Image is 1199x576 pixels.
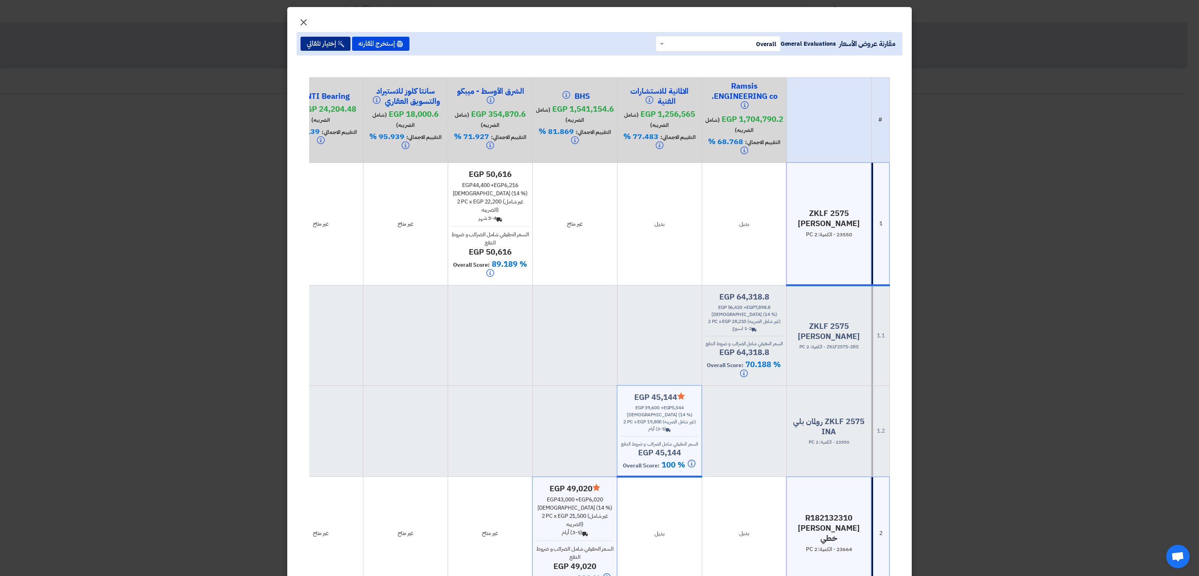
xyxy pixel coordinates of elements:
[452,230,529,247] span: السعر الحقيقي شامل الضرائب و ضروط الدفع
[621,530,699,538] div: بديل
[566,512,608,528] span: (غير شامل الضريبه)
[623,418,626,425] span: 2
[707,361,744,369] span: Overall Score:
[663,418,696,425] span: (غير شامل الضريبه)
[621,86,699,107] h4: الالمانية للاستشارات الفنية
[745,138,780,146] span: التقييم الاجمالي:
[871,385,889,477] td: 1.2
[718,304,727,311] span: egp
[451,86,529,107] h4: الشرق الأوسط - ميبكو
[282,91,360,102] h4: NTI Bearing
[722,113,783,125] span: egp 1,704,790.2
[542,512,545,520] span: 2
[482,198,523,214] span: (غير شامل الضريبه)
[708,136,743,147] span: 68.768 %
[536,483,614,494] h4: egp 49,020
[494,181,504,189] span: egp
[552,103,614,115] span: egp 1,541,154.6
[871,162,889,285] td: 1
[747,318,780,325] span: (غير شامل الضريبه)
[322,128,357,136] span: التقييم الاجمالي:
[451,181,529,198] div: 44,400 + 6,216 [DEMOGRAPHIC_DATA] (14 %)
[708,318,711,325] span: 2
[454,130,489,142] span: 71.927 %
[806,230,852,239] span: 23550 - الكمية: 2 PC
[451,529,529,537] div: غير متاح
[366,220,445,228] div: غير متاح
[282,529,360,537] div: غير متاح
[705,292,783,302] h4: egp 64,318.8
[790,321,868,341] h4: ZKLF 2575 [PERSON_NAME]
[790,513,868,543] h4: R182132310 [PERSON_NAME] خطي
[662,459,696,471] span: 100 %
[781,39,836,48] span: General Evaluations
[546,512,557,520] span: PC x
[389,108,439,120] span: egp 18,000.6
[705,304,783,318] div: 56,420 + 7,898.8 [DEMOGRAPHIC_DATA] (14 %)
[455,111,500,129] span: (شامل الضريبه)
[299,10,308,34] span: ×
[623,130,658,142] span: 77.483 %
[453,261,490,269] span: Overall Score:
[640,108,695,120] span: egp 1,256,565
[621,440,698,448] span: السعر الحقيقي شامل الضرائب و ضروط الدفع
[871,285,889,385] td: 1.1
[806,545,852,553] span: 23664 - الكمية: 2 PC
[705,347,783,357] h4: egp 64,318.8
[790,208,868,228] h4: ZKLF 2575 [PERSON_NAME]
[282,220,360,228] div: غير متاح
[301,37,350,51] button: إختيار تلقائي
[809,439,849,446] span: 23550 - الكمية: 2 PC
[539,125,574,137] span: 81.869 %
[536,528,614,537] div: (3-5) أيام
[366,529,445,537] div: غير متاح
[352,37,409,51] button: إستخرج المقارنه
[621,220,699,228] div: بديل
[722,318,746,325] span: egp 28,210
[491,133,526,141] span: التقييم الاجمالي:
[369,130,404,142] span: 95.939 %
[839,38,895,49] span: مقارنة عروض الأسعار
[536,91,614,102] h4: BHS
[621,425,698,432] div: (3-5) أيام
[799,343,858,350] span: ZKLF2575-2RS - الكمية: 2 PC
[547,496,557,504] span: egp
[624,111,669,129] span: (شامل الضريبه)
[576,128,611,136] span: التقييم الاجمالي:
[451,214,529,222] div: 3-4 شهر
[558,512,586,520] span: egp 21,500
[627,418,637,425] span: PC x
[664,404,672,411] span: egp
[705,529,783,537] div: بديل
[705,220,783,228] div: بديل
[473,198,502,206] span: egp 22,200
[302,103,356,115] span: egp 24,204.48
[621,404,698,418] div: 39,600 + 5,544 [DEMOGRAPHIC_DATA] (14 %)
[451,247,529,257] h4: egp 50,616
[740,358,782,380] span: 70.188 %
[621,448,698,458] h4: egp 45,144
[536,220,614,228] div: غير متاح
[536,106,584,124] span: (شامل الضريبه)
[578,496,589,504] span: egp
[705,325,783,332] div: 1-2 اسبوع
[536,545,614,561] span: السعر الحقيقي شامل الضرائب و ضروط الدفع
[660,133,696,141] span: التقييم الاجمالي:
[366,86,445,107] h4: سانتا كلوز للاستيراد والتسويق العقاري
[637,418,662,425] span: egp 19,800
[451,169,529,179] h4: egp 50,616
[623,462,660,470] span: Overall Score:
[471,108,526,120] span: egp 354,870.6
[536,561,614,571] h4: egp 49,020
[372,111,415,129] span: (شامل الضريبه)
[705,116,754,134] span: (شامل الضريبه)
[457,198,460,206] span: 2
[1166,545,1190,568] div: Open chat
[492,258,527,270] span: 89.189 %
[746,304,755,311] span: egp
[871,77,889,162] th: #
[536,496,614,512] div: 43,000 + 6,020 [DEMOGRAPHIC_DATA] (14 %)
[705,81,783,112] h4: Ramsis ENGINEERING co.
[462,181,473,189] span: egp
[293,12,315,28] button: Close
